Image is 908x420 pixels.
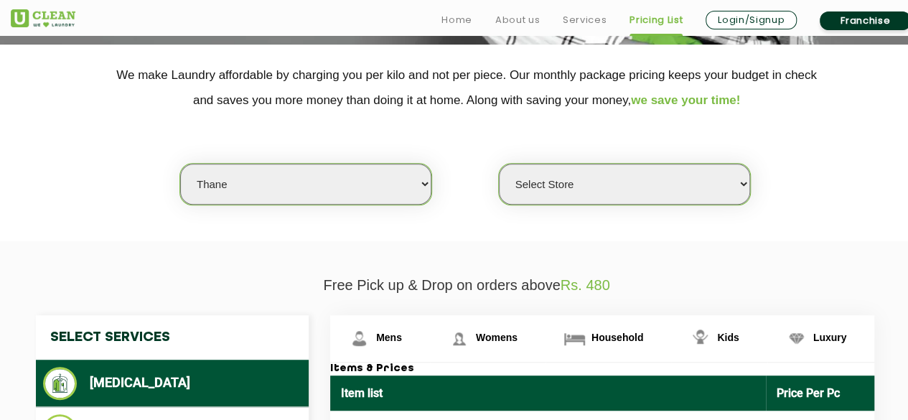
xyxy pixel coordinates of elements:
img: Luxury [784,326,809,351]
span: Womens [476,332,518,343]
img: UClean Laundry and Dry Cleaning [11,9,75,27]
a: Services [563,11,607,29]
img: Kids [688,326,713,351]
img: Dry Cleaning [43,367,77,400]
span: Kids [717,332,739,343]
img: Household [562,326,587,351]
li: [MEDICAL_DATA] [43,367,301,400]
a: Pricing List [629,11,683,29]
img: Womens [446,326,472,351]
span: Household [591,332,643,343]
span: Mens [376,332,402,343]
th: Item list [330,375,766,411]
span: Luxury [813,332,847,343]
h3: Items & Prices [330,363,874,375]
a: Login/Signup [706,11,797,29]
span: we save your time! [631,93,740,107]
img: Mens [347,326,372,351]
a: About us [495,11,540,29]
span: Rs. 480 [561,277,610,293]
a: Home [441,11,472,29]
h4: Select Services [36,315,309,360]
th: Price Per Pc [766,375,875,411]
